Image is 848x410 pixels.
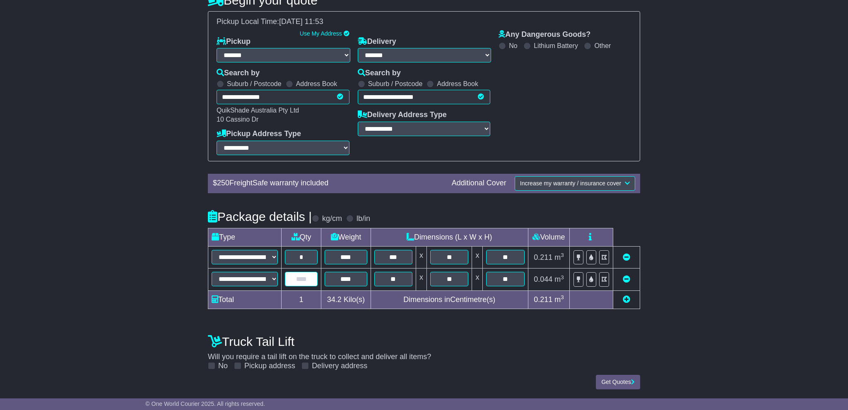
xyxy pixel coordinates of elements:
[217,179,229,187] span: 250
[217,37,251,46] label: Pickup
[312,362,367,371] label: Delivery address
[217,129,301,139] label: Pickup Address Type
[509,42,517,50] label: No
[534,253,552,261] span: 0.211
[534,42,578,50] label: Lithium Battery
[528,228,569,246] td: Volume
[358,37,396,46] label: Delivery
[279,17,323,26] span: [DATE] 11:53
[282,291,321,309] td: 1
[554,295,564,304] span: m
[437,80,478,88] label: Address Book
[472,269,483,291] td: x
[244,362,295,371] label: Pickup address
[321,291,371,309] td: Kilo(s)
[208,291,282,309] td: Total
[534,295,552,304] span: 0.211
[321,228,371,246] td: Weight
[204,330,644,371] div: Will you require a tail lift on the truck to collect and deliver all items?
[212,17,636,26] div: Pickup Local Time:
[217,107,299,114] span: QuikShade Australia Pty Ltd
[208,210,312,223] h4: Package details |
[322,214,342,223] label: kg/cm
[282,228,321,246] td: Qty
[416,246,426,269] td: x
[561,294,564,300] sup: 3
[554,275,564,283] span: m
[499,30,590,39] label: Any Dangerous Goods?
[594,42,611,50] label: Other
[300,30,342,37] a: Use My Address
[448,179,511,188] div: Additional Cover
[296,80,337,88] label: Address Book
[416,269,426,291] td: x
[218,362,228,371] label: No
[534,275,552,283] span: 0.044
[623,295,630,304] a: Add new item
[561,274,564,281] sup: 3
[358,69,401,78] label: Search by
[596,375,640,389] button: Get Quotes
[208,335,640,348] h4: Truck Tail Lift
[623,253,630,261] a: Remove this item
[561,252,564,258] sup: 3
[554,253,564,261] span: m
[209,179,448,188] div: $ FreightSafe warranty included
[217,116,258,123] span: 10 Cassino Dr
[327,295,342,304] span: 34.2
[623,275,630,283] a: Remove this item
[358,110,447,120] label: Delivery Address Type
[515,176,635,191] button: Increase my warranty / insurance cover
[368,80,423,88] label: Suburb / Postcode
[520,180,621,187] span: Increase my warranty / insurance cover
[217,69,260,78] label: Search by
[371,228,528,246] td: Dimensions (L x W x H)
[145,400,265,407] span: © One World Courier 2025. All rights reserved.
[208,228,282,246] td: Type
[357,214,370,223] label: lb/in
[472,246,483,269] td: x
[371,291,528,309] td: Dimensions in Centimetre(s)
[227,80,282,88] label: Suburb / Postcode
